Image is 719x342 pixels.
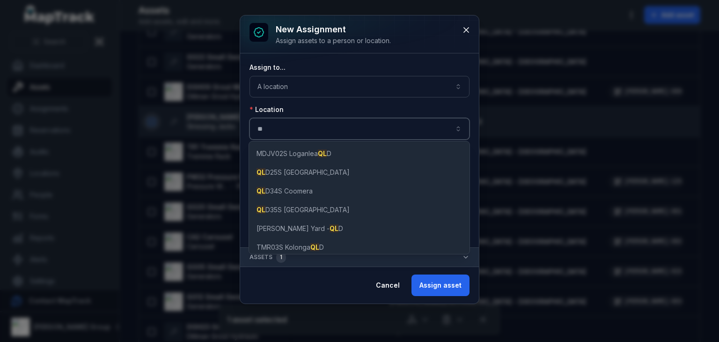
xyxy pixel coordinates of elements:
[249,76,470,97] button: A location
[249,105,284,114] label: Location
[276,23,391,36] h3: New assignment
[257,205,350,215] span: D35S [GEOGRAPHIC_DATA]
[276,36,391,45] div: Assign assets to a person or location.
[257,168,265,176] span: QL
[368,275,408,296] button: Cancel
[257,187,265,195] span: QL
[257,149,331,158] span: MDJV02S Loganlea D
[257,224,343,233] span: [PERSON_NAME] Yard - D
[257,243,324,252] span: TMR03S Kolonga D
[411,275,470,296] button: Assign asset
[257,168,350,177] span: D25S [GEOGRAPHIC_DATA]
[276,252,286,263] div: 1
[257,206,265,214] span: QL
[330,224,338,232] span: QL
[249,252,286,263] span: Assets
[249,63,286,72] label: Assign to...
[240,248,479,267] button: Assets1
[318,149,327,157] span: QL
[310,243,319,251] span: QL
[257,186,313,196] span: D34S Coomera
